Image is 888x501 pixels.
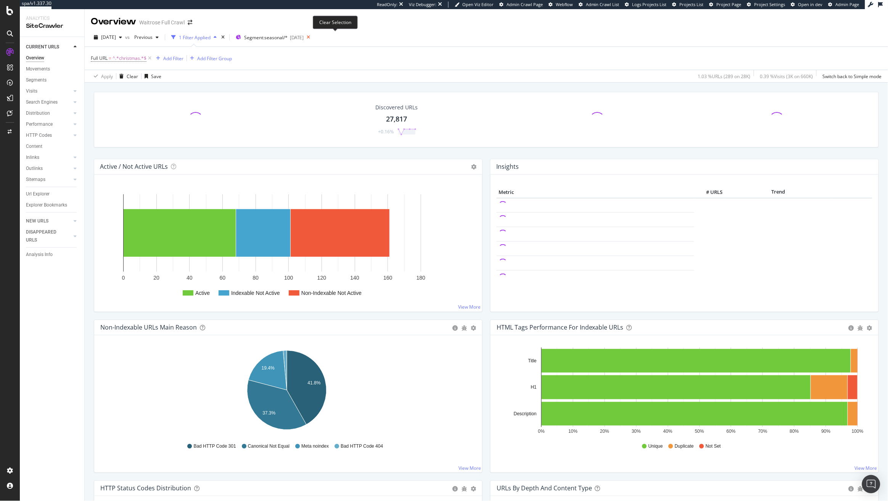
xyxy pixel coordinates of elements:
[248,443,290,450] span: Canonical Not Equal
[855,465,877,471] a: View More
[26,228,64,244] div: DISAPPEARED URLS
[694,187,725,198] th: # URLS
[100,187,473,306] svg: A chart.
[244,34,288,41] span: Segment: seasonal/*
[187,275,193,281] text: 40
[26,165,43,173] div: Outlinks
[26,228,71,244] a: DISAPPEARED URLS
[26,87,37,95] div: Visits
[127,73,138,80] div: Clear
[600,429,609,434] text: 20%
[253,275,259,281] text: 80
[116,70,138,82] button: Clear
[528,358,537,363] text: Title
[747,2,785,8] a: Project Settings
[386,114,407,124] div: 27,817
[462,2,494,7] span: Open Viz Editor
[101,34,116,40] span: 2025 Sep. 13th
[187,54,232,63] button: Add Filter Group
[417,275,426,281] text: 180
[26,131,52,139] div: HTTP Codes
[862,475,880,493] div: Open Intercom Messenger
[308,380,321,386] text: 41.8%
[822,429,831,434] text: 90%
[26,109,50,117] div: Distribution
[758,429,767,434] text: 70%
[455,2,494,8] a: Open Viz Editor
[632,2,667,7] span: Logs Projects List
[131,31,162,43] button: Previous
[100,484,191,492] div: HTTP Status Codes Distribution
[514,411,537,416] text: Description
[717,2,742,7] span: Project Page
[26,176,71,184] a: Sitemaps
[727,429,736,434] text: 60%
[26,65,50,73] div: Movements
[377,2,397,8] div: ReadOnly:
[549,2,573,8] a: Webflow
[91,31,125,43] button: [DATE]
[26,190,50,198] div: Url Explorer
[754,2,785,7] span: Project Settings
[26,142,79,150] a: Content
[798,2,823,7] span: Open in dev
[672,2,704,8] a: Projects List
[632,429,641,434] text: 30%
[195,290,210,296] text: Active
[26,176,45,184] div: Sitemaps
[341,443,383,450] span: Bad HTTP Code 404
[568,429,578,434] text: 10%
[301,443,329,450] span: Meta noindex
[378,128,394,135] div: +0.16%
[26,190,79,198] a: Url Explorer
[26,54,79,62] a: Overview
[163,55,183,62] div: Add Filter
[462,325,467,331] div: bug
[142,70,161,82] button: Save
[790,429,799,434] text: 80%
[497,347,869,436] div: A chart.
[791,2,823,8] a: Open in dev
[26,15,78,22] div: Analytics
[706,443,721,450] span: Not Set
[675,443,694,450] span: Duplicate
[220,275,226,281] text: 60
[452,486,458,491] div: circle-info
[579,2,619,8] a: Admin Crawl List
[125,34,131,40] span: vs
[26,87,71,95] a: Visits
[828,2,859,8] a: Admin Page
[852,429,864,434] text: 100%
[91,55,108,61] span: Full URL
[231,290,280,296] text: Indexable Not Active
[26,154,71,162] a: Inlinks
[497,323,624,331] div: HTML Tags Performance for Indexable URLs
[538,429,545,434] text: 0%
[760,73,813,80] div: 0.39 % Visits ( 3K on 660K )
[497,484,592,492] div: URLs by Depth and Content Type
[100,323,197,331] div: Non-Indexable URLs Main Reason
[698,73,751,80] div: 1.03 % URLs ( 289 on 28K )
[26,65,79,73] a: Movements
[709,2,742,8] a: Project Page
[26,142,42,150] div: Content
[26,43,59,51] div: CURRENT URLS
[462,486,467,491] div: bug
[113,53,146,64] span: ^.*christmas.*$
[26,251,53,259] div: Analysis Info
[26,165,71,173] a: Outlinks
[109,55,111,61] span: =
[151,73,161,80] div: Save
[194,443,236,450] span: Bad HTTP Code 301
[139,19,185,26] div: Waitrose Full Crawl
[867,325,872,331] div: gear
[625,2,667,8] a: Logs Projects List
[101,73,113,80] div: Apply
[26,76,79,84] a: Segments
[26,217,71,225] a: NEW URLS
[725,187,832,198] th: Trend
[531,385,537,390] text: H1
[496,162,519,172] h4: Insights
[648,443,663,450] span: Unique
[26,201,67,209] div: Explorer Bookmarks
